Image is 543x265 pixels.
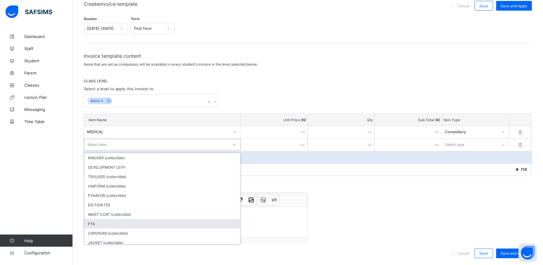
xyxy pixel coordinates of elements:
[309,118,373,122] p: Qty
[269,195,279,205] button: Code view
[24,58,73,63] span: Student
[84,172,240,181] div: TROUSER (collectible)
[246,195,256,205] button: Image
[84,200,240,210] div: DICTION FEE
[87,139,106,150] div: Select item
[131,17,140,21] span: Term
[24,83,73,88] span: Classes
[501,4,528,8] span: Save and Apply
[480,251,488,256] span: Save
[84,181,240,191] div: UNIFORM (collectible)
[458,251,470,256] span: Cancel
[5,5,52,18] img: safsims
[445,139,465,150] div: Select type
[87,129,230,134] div: MEDICAL
[24,34,73,39] span: Dashboard
[480,4,488,8] span: Save
[84,229,240,238] div: CARDIGAN (collectible)
[376,118,440,122] p: Sub Total [ ₦ ]
[24,107,73,112] span: Messaging
[84,163,240,172] div: DEVELOPMENT LEVY
[24,119,73,124] span: Time Table
[84,210,240,219] div: WAIST COAT (collectible)
[445,129,498,134] div: Compulsory
[24,46,73,51] span: Staff
[24,250,73,255] span: Configuration
[444,118,508,122] p: Item Type
[24,71,73,75] span: Parent
[258,195,268,205] button: Show blocks
[84,153,240,163] div: KNICKER (collectible)
[458,4,470,8] span: Cancel
[84,219,240,229] div: PTA
[88,98,106,105] div: BASIC 5
[84,185,110,190] span: Additional Note
[87,26,116,31] div: [DATE]-[DATE]
[84,191,240,200] div: PYNAFOR (collectible)
[84,62,258,67] span: Items that are set as compulsory will be available in every student's invoice in the level select...
[516,167,527,172] span: ₦ 750
[519,244,537,262] button: Open asap
[24,95,73,100] span: Lesson Plan
[84,1,137,11] span: Create invoice template
[134,26,164,31] div: First Term
[84,53,532,59] span: Invoice template content
[501,251,528,256] span: Save and Apply
[24,238,73,243] span: Help
[84,238,240,247] div: JACKET (collectible)
[242,118,306,122] p: Unit Price [ ₦ ]
[89,118,236,122] p: Item Name
[84,17,97,21] span: Session
[84,86,154,91] span: Select a level to apply this invoice to.
[84,79,532,83] span: CLASS LEVEL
